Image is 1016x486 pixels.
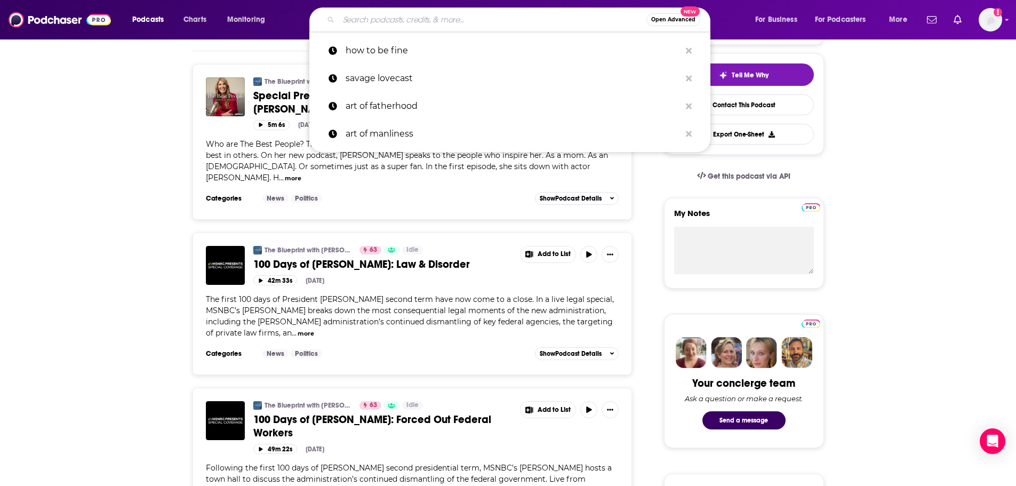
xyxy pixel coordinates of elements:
[309,37,710,65] a: how to be fine
[815,12,866,27] span: For Podcasters
[674,94,814,115] a: Contact This Podcast
[370,245,377,256] span: 63
[253,77,262,86] a: The Blueprint with Jen Psaki
[708,172,790,181] span: Get this podcast via API
[319,7,721,32] div: Search podcasts, credits, & more...
[755,12,797,27] span: For Business
[685,394,803,403] div: Ask a question or make a request.
[748,11,811,28] button: open menu
[808,11,882,28] button: open menu
[183,12,206,27] span: Charts
[253,258,470,271] span: 100 Days of [PERSON_NAME]: Law & Disorder
[980,428,1005,454] div: Open Intercom Messenger
[676,337,707,368] img: Sydney Profile
[262,349,289,358] a: News
[265,246,353,254] a: The Blueprint with [PERSON_NAME]
[253,413,513,440] a: 100 Days of [PERSON_NAME]: Forced Out Federal Workers
[521,246,576,262] button: Show More Button
[646,13,700,26] button: Open AdvancedNew
[206,77,245,116] img: Special Preview of “The Best People with Nicolle Wallace”
[370,400,377,411] span: 63
[781,337,812,368] img: Jon Profile
[206,401,245,440] img: 100 Days of Trump: Forced Out Federal Workers
[253,275,297,285] button: 42m 33s
[979,8,1002,31] span: Logged in as ereardon
[674,208,814,227] label: My Notes
[538,406,571,414] span: Add to List
[889,12,907,27] span: More
[309,92,710,120] a: art of fatherhood
[253,120,290,130] button: 5m 6s
[206,246,245,285] img: 100 Days of Trump: Law & Disorder
[651,17,695,22] span: Open Advanced
[206,139,618,182] span: Who are The Best People? They’re the people who are the best at what they do and know how to brin...
[535,192,619,205] button: ShowPodcast Details
[309,65,710,92] a: savage lovecast
[285,174,301,183] button: more
[346,37,681,65] p: how to be fine
[298,329,314,338] button: more
[253,89,453,116] span: Special Preview of “The Best People with [PERSON_NAME]”
[220,11,279,28] button: open menu
[979,8,1002,31] button: Show profile menu
[674,124,814,145] button: Export One-Sheet
[994,8,1002,17] svg: Add a profile image
[702,411,786,429] button: Send a message
[979,8,1002,31] img: User Profile
[674,63,814,86] button: tell me why sparkleTell Me Why
[538,250,571,258] span: Add to List
[253,401,262,410] img: The Blueprint with Jen Psaki
[346,65,681,92] p: savage lovecast
[602,401,619,418] button: Show More Button
[923,11,941,29] a: Show notifications dropdown
[406,400,419,411] span: Idle
[339,11,646,28] input: Search podcasts, credits, & more...
[802,320,820,328] img: Podchaser Pro
[711,337,742,368] img: Barbara Profile
[279,173,284,182] span: ...
[177,11,213,28] a: Charts
[359,401,381,410] a: 63
[402,246,423,254] a: Idle
[253,246,262,254] img: The Blueprint with Jen Psaki
[802,318,820,328] a: Pro website
[9,10,111,30] img: Podchaser - Follow, Share and Rate Podcasts
[206,194,254,203] h3: Categories
[802,203,820,212] img: Podchaser Pro
[206,294,614,338] span: The first 100 days of President [PERSON_NAME] second term have now come to a close. In a live leg...
[291,194,322,203] a: Politics
[253,444,297,454] button: 49m 22s
[265,77,353,86] a: The Blueprint with [PERSON_NAME]
[227,12,265,27] span: Monitoring
[292,328,297,338] span: ...
[298,121,317,129] div: [DATE]
[253,89,513,116] a: Special Preview of “The Best People with [PERSON_NAME]”
[949,11,966,29] a: Show notifications dropdown
[692,377,795,390] div: Your concierge team
[262,194,289,203] a: News
[306,445,324,453] div: [DATE]
[346,120,681,148] p: art of manliness
[521,402,576,418] button: Show More Button
[602,246,619,263] button: Show More Button
[732,71,769,79] span: Tell Me Why
[206,349,254,358] h3: Categories
[132,12,164,27] span: Podcasts
[681,6,700,17] span: New
[406,245,419,256] span: Idle
[719,71,727,79] img: tell me why sparkle
[265,401,353,410] a: The Blueprint with [PERSON_NAME]
[309,120,710,148] a: art of manliness
[882,11,921,28] button: open menu
[125,11,178,28] button: open menu
[540,350,602,357] span: Show Podcast Details
[402,401,423,410] a: Idle
[291,349,322,358] a: Politics
[359,246,381,254] a: 63
[689,163,799,189] a: Get this podcast via API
